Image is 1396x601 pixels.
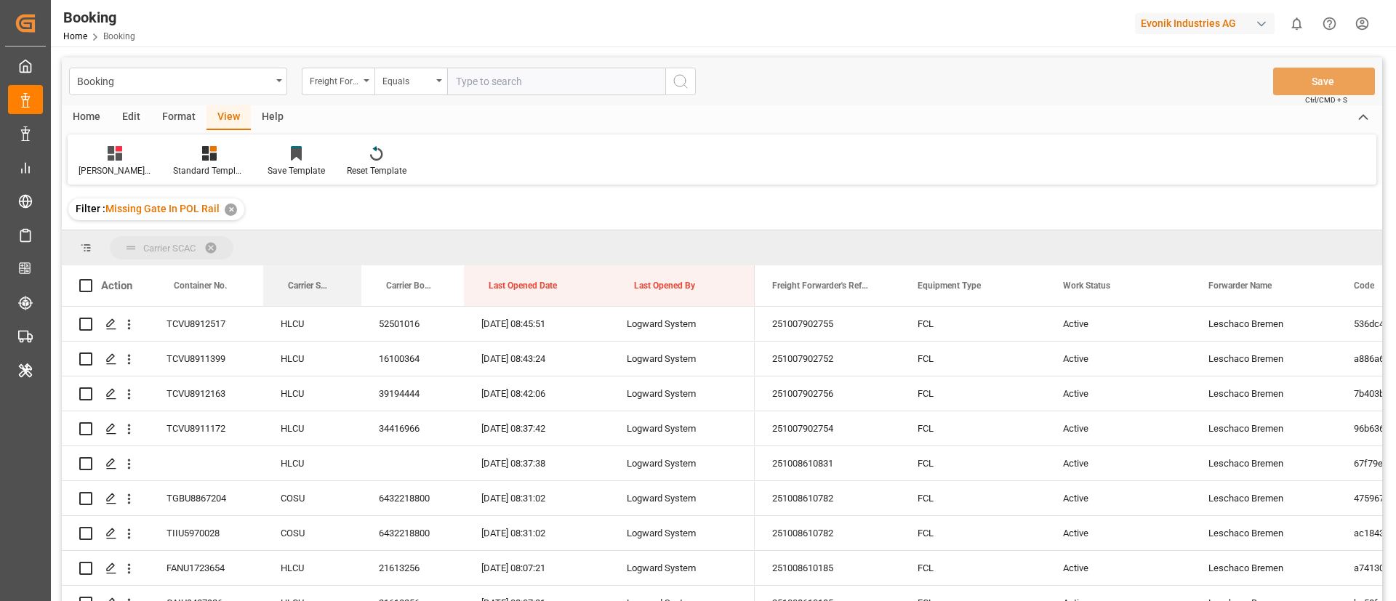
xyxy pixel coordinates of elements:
div: View [206,105,251,130]
div: Logward System [609,307,755,341]
div: [DATE] 08:43:24 [464,342,609,376]
span: Equipment Type [918,281,981,291]
div: 251008610782 [755,481,900,515]
span: Carrier Booking No. [386,281,433,291]
div: Press SPACE to select this row. [62,446,755,481]
div: Leschaco Bremen [1191,342,1336,376]
div: HLCU [263,411,361,445]
span: Container No. [174,281,227,291]
button: open menu [302,68,374,95]
div: Active [1046,516,1191,550]
div: Press SPACE to select this row. [62,376,755,411]
span: Forwarder Name [1208,281,1272,291]
div: [DATE] 08:45:51 [464,307,609,341]
div: COSU [263,516,361,550]
div: TCVU8911172 [149,411,263,445]
span: Code [1354,281,1374,291]
div: FCL [900,446,1046,480]
button: search button [665,68,696,95]
div: 251008610185 [755,551,900,585]
div: HLCU [263,376,361,411]
div: Active [1046,446,1191,480]
div: 251007902756 [755,376,900,411]
div: Logward System [609,411,755,445]
div: TCVU8912163 [149,376,263,411]
div: Logward System [609,551,755,585]
div: [DATE] 08:37:42 [464,411,609,445]
div: HLCU [263,551,361,585]
div: Press SPACE to select this row. [62,551,755,586]
div: Leschaco Bremen [1191,376,1336,411]
button: Save [1273,68,1375,95]
div: FCL [900,411,1046,445]
div: Leschaco Bremen [1191,516,1336,550]
span: Carrier SCAC [288,281,331,291]
div: Logward System [609,376,755,411]
div: FCL [900,307,1046,341]
div: 251007902755 [755,307,900,341]
span: Last Opened By [634,281,695,291]
div: 34416966 [361,411,464,445]
div: Evonik Industries AG [1135,13,1275,34]
div: 39194444 [361,376,464,411]
div: Home [62,105,111,130]
div: Standard Templates [173,164,246,177]
div: TCVU8911399 [149,342,263,376]
div: Active [1046,411,1191,445]
div: 251007902752 [755,342,900,376]
span: Carrier SCAC [143,243,196,254]
div: Leschaco Bremen [1191,446,1336,480]
button: open menu [69,68,287,95]
div: TGBU8867204 [149,481,263,515]
div: Leschaco Bremen [1191,307,1336,341]
div: HLCU [263,307,361,341]
div: 251008610831 [755,446,900,480]
div: FCL [900,481,1046,515]
div: Logward System [609,481,755,515]
span: Freight Forwarder's Reference No. [772,281,870,291]
div: Reset Template [347,164,406,177]
div: Active [1046,376,1191,411]
div: HLCU [263,342,361,376]
div: ✕ [225,203,237,216]
span: Ctrl/CMD + S [1305,94,1347,105]
div: FCL [900,376,1046,411]
div: Leschaco Bremen [1191,411,1336,445]
div: Logward System [609,516,755,550]
div: Active [1046,307,1191,341]
div: Active [1046,481,1191,515]
div: 16100364 [361,342,464,376]
button: Evonik Industries AG [1135,9,1280,37]
div: Active [1046,342,1191,376]
div: Press SPACE to select this row. [62,481,755,516]
div: [DATE] 08:37:38 [464,446,609,480]
div: [DATE] 08:42:06 [464,376,609,411]
div: [DATE] 08:31:02 [464,516,609,550]
span: Last Opened Date [489,281,557,291]
button: Help Center [1313,7,1346,40]
input: Type to search [447,68,665,95]
div: Active [1046,551,1191,585]
div: 21613256 [361,551,464,585]
span: Work Status [1063,281,1110,291]
div: Booking [77,71,271,89]
span: Missing Gate In POL Rail [105,203,220,214]
div: Press SPACE to select this row. [62,516,755,551]
div: FANU1723654 [149,551,263,585]
div: [DATE] 08:31:02 [464,481,609,515]
div: FCL [900,516,1046,550]
div: Equals [382,71,432,88]
div: COSU [263,481,361,515]
div: TCVU8912517 [149,307,263,341]
button: open menu [374,68,447,95]
div: [DATE] 08:07:21 [464,551,609,585]
div: 251007902754 [755,411,900,445]
div: 6432218800 [361,516,464,550]
div: Save Template [268,164,325,177]
div: TIIU5970028 [149,516,263,550]
div: Press SPACE to select this row. [62,307,755,342]
div: Freight Forwarder's Reference No. [310,71,359,88]
div: Press SPACE to select this row. [62,342,755,376]
a: Home [63,31,87,41]
div: Press SPACE to select this row. [62,411,755,446]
